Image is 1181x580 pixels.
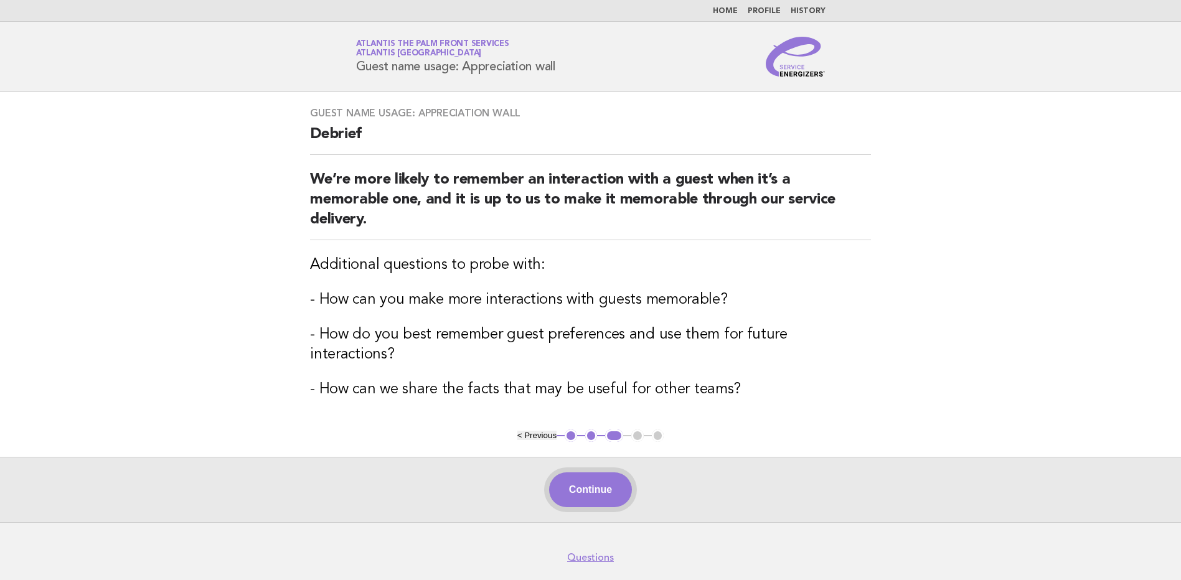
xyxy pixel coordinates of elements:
[310,124,871,155] h2: Debrief
[310,107,871,119] h3: Guest name usage: Appreciation wall
[356,40,509,57] a: Atlantis The Palm Front ServicesAtlantis [GEOGRAPHIC_DATA]
[567,551,614,564] a: Questions
[517,431,557,440] button: < Previous
[748,7,781,15] a: Profile
[310,325,871,365] h3: - How do you best remember guest preferences and use them for future interactions?
[585,429,598,442] button: 2
[791,7,826,15] a: History
[713,7,738,15] a: Home
[310,255,871,275] h3: Additional questions to probe with:
[605,429,623,442] button: 3
[310,290,871,310] h3: - How can you make more interactions with guests memorable?
[766,37,826,77] img: Service Energizers
[356,40,555,73] h1: Guest name usage: Appreciation wall
[310,170,871,240] h2: We’re more likely to remember an interaction with a guest when it’s a memorable one, and it is up...
[565,429,577,442] button: 1
[549,472,632,507] button: Continue
[356,50,482,58] span: Atlantis [GEOGRAPHIC_DATA]
[310,380,871,400] h3: - How can we share the facts that may be useful for other teams?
